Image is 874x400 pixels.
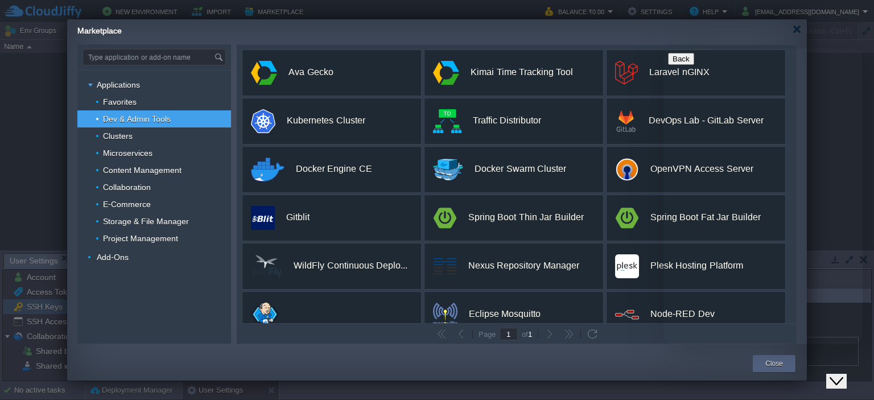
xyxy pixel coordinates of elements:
div: Plesk Hosting Platform [650,254,743,278]
img: mosquitto-logo.png [433,303,457,327]
iframe: chat widget [663,48,863,344]
div: Docker Engine CE [296,157,372,181]
div: Gitblit [286,205,310,229]
div: Spring Boot Thin Jar Builder [468,205,584,229]
img: node-red-logo.png [615,303,639,327]
div: Kimai Time Tracking Tool [471,60,573,84]
img: Nexus.png [433,254,457,278]
img: spring-boot-logo.png [433,206,457,230]
div: Spring Boot Fat Jar Builder [650,205,761,229]
img: app.svg [251,61,277,85]
div: Page [475,330,500,338]
div: DevOps Lab - GitLab Server [649,109,764,133]
div: Laravel nGINX [649,60,709,84]
img: public.php [251,206,275,230]
img: gitlab-logo.png [615,109,637,133]
img: docker-engine-logo-2.png [251,158,285,182]
img: public.php [433,109,461,133]
div: Docker Swarm Cluster [475,157,566,181]
div: Kubernetes Cluster [287,109,365,133]
img: spring-boot-logo.png [615,206,639,230]
div: Eclipse Mosquitto [469,302,541,326]
img: docker-swarm-logo-89x70.png [433,158,463,182]
img: k8s-logo.png [251,109,275,133]
button: Close [765,358,783,369]
div: WildFly Continuous Deployment [294,254,407,278]
div: Traffic Distributor [473,109,541,133]
img: wildfly-logo-70px.png [251,254,282,278]
img: logo.png [615,158,639,182]
div: of [518,329,536,339]
div: Node-RED Dev [650,302,715,326]
iframe: chat widget [826,354,863,389]
img: jenkins-jelastic.png [251,302,279,326]
img: logomark.min.svg [615,61,638,85]
div: Nexus Repository Manager [468,254,579,278]
img: app.svg [433,61,459,85]
div: Ava Gecko [288,60,333,84]
img: plesk.png [615,254,639,278]
span: 1 [528,330,532,339]
div: OpenVPN Access Server [650,157,753,181]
